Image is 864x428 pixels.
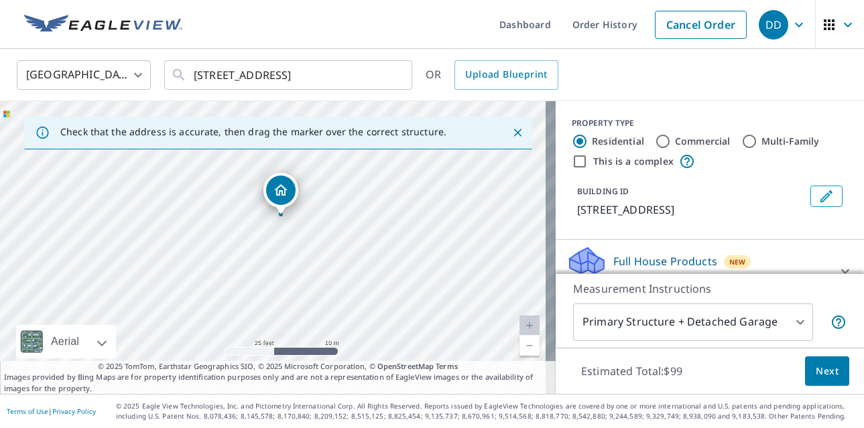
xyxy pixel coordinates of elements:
img: EV Logo [24,15,182,35]
input: Search by address or latitude-longitude [194,56,385,94]
span: © 2025 TomTom, Earthstar Geographics SIO, © 2025 Microsoft Corporation, © [98,361,458,372]
div: PROPERTY TYPE [572,117,848,129]
a: Current Level 20, Zoom Out [519,336,540,356]
span: Your report will include the primary structure and a detached garage if one exists. [830,314,847,330]
p: Estimated Total: $99 [570,356,693,386]
div: Aerial [47,325,83,358]
div: OR [426,60,558,90]
a: Cancel Order [655,11,747,39]
label: Commercial [675,135,731,148]
button: Next [805,356,849,386]
p: Full House Products [613,253,717,269]
div: [GEOGRAPHIC_DATA] [17,56,151,94]
p: | [7,407,96,415]
a: Current Level 20, Zoom In Disabled [519,315,540,336]
p: BUILDING ID [577,186,629,197]
a: Terms of Use [7,407,48,416]
p: Check that the address is accurate, then drag the marker over the correct structure. [60,126,446,138]
label: This is a complex [593,155,674,168]
span: Upload Blueprint [465,66,547,83]
label: Residential [592,135,644,148]
a: OpenStreetMap [377,361,434,371]
p: © 2025 Eagle View Technologies, Inc. and Pictometry International Corp. All Rights Reserved. Repo... [116,401,857,421]
div: DD [759,10,788,40]
a: Terms [436,361,458,371]
button: Close [509,124,526,141]
span: New [729,257,746,267]
div: Primary Structure + Detached Garage [573,303,813,341]
p: Measurement Instructions [573,281,847,297]
p: [STREET_ADDRESS] [577,202,805,218]
button: Edit building 1 [810,186,843,207]
label: Multi-Family [761,135,820,148]
div: Dropped pin, building 1, Residential property, 3619 SE 168th Ave Vancouver, WA 98683 [263,173,298,214]
a: Upload Blueprint [454,60,558,90]
div: Aerial [16,325,116,358]
span: Next [816,363,839,380]
a: Privacy Policy [52,407,96,416]
div: Full House ProductsNewFull House™ with Regular Delivery [566,245,853,297]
